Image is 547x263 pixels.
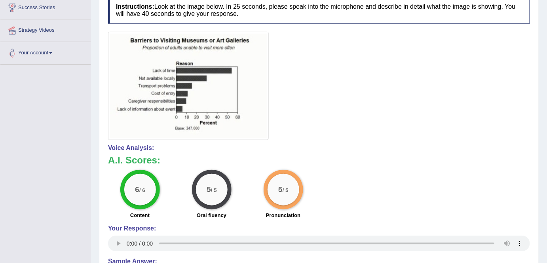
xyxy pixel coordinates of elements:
[266,211,300,219] label: Pronunciation
[135,185,139,194] big: 6
[116,3,154,10] b: Instructions:
[197,211,226,219] label: Oral fluency
[139,187,145,193] small: / 6
[108,155,160,165] b: A.I. Scores:
[130,211,150,219] label: Content
[0,19,91,39] a: Strategy Videos
[282,187,288,193] small: / 5
[211,187,217,193] small: / 5
[0,42,91,62] a: Your Account
[278,185,283,194] big: 5
[207,185,211,194] big: 5
[108,225,530,232] h4: Your Response:
[108,144,530,152] h4: Voice Analysis:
